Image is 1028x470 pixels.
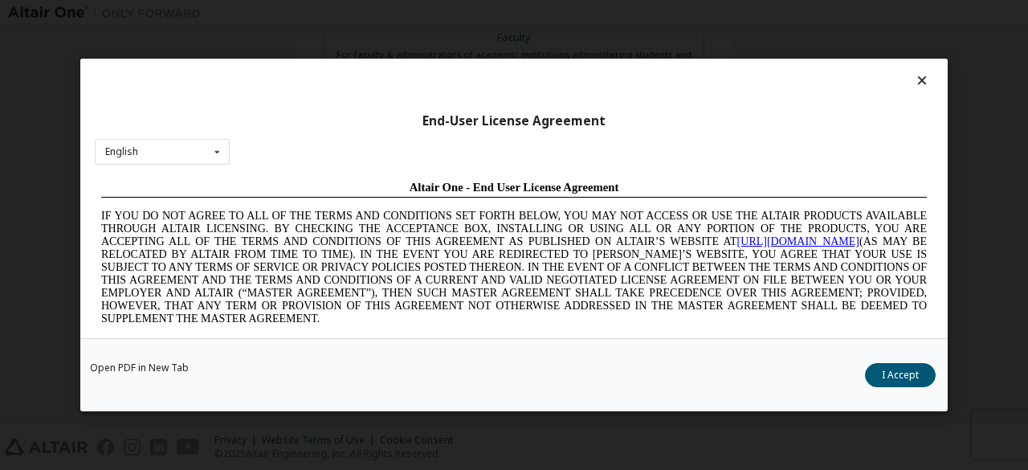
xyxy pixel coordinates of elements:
div: End-User License Agreement [95,113,933,129]
a: Open PDF in New Tab [90,363,189,373]
button: I Accept [865,363,936,387]
a: [URL][DOMAIN_NAME] [642,61,765,73]
div: English [105,147,138,157]
span: Altair One - End User License Agreement [315,6,524,19]
span: IF YOU DO NOT AGREE TO ALL OF THE TERMS AND CONDITIONS SET FORTH BELOW, YOU MAY NOT ACCESS OR USE... [6,35,832,150]
span: Lore Ipsumd Sit Ame Cons Adipisc Elitseddo (“Eiusmodte”) in utlabor Etdolo Magnaaliqua Eni. (“Adm... [6,164,832,279]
